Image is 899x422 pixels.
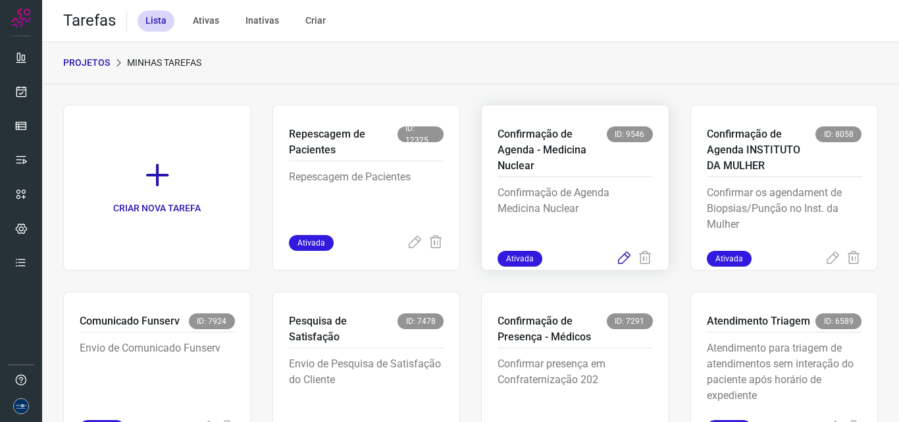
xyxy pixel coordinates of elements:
div: Criar [297,11,334,32]
img: Logo [11,8,31,28]
p: Confirmação de Agenda INSTITUTO DA MULHER [707,126,816,174]
div: Ativas [185,11,227,32]
div: Inativas [238,11,287,32]
a: CRIAR NOVA TAREFA [63,105,251,271]
p: Confirmação de Agenda Medicina Nuclear [498,185,653,251]
p: Confirmar presença em Confraternização 202 [498,356,653,422]
p: Pesquisa de Satisfação [289,313,398,345]
p: Comunicado Funserv [80,313,180,329]
p: Confirmar os agendament de Biopsias/Punção no Inst. da Mulher [707,185,862,251]
p: PROJETOS [63,56,110,70]
span: ID: 7291 [607,313,653,329]
div: Lista [138,11,174,32]
span: ID: 8058 [815,126,861,142]
img: d06bdf07e729e349525d8f0de7f5f473.png [13,398,29,414]
span: Ativada [707,251,752,267]
p: Repescagem de Pacientes [289,126,398,158]
p: Atendimento para triagem de atendimentos sem interação do paciente após horário de expediente [707,340,862,406]
p: Repescagem de Pacientes [289,169,444,235]
span: Ativada [498,251,542,267]
p: Confirmação de Presença - Médicos [498,313,607,345]
span: ID: 12325 [398,126,444,142]
h2: Tarefas [63,11,116,30]
span: Ativada [289,235,334,251]
p: Confirmação de Agenda - Medicina Nuclear [498,126,607,174]
p: CRIAR NOVA TAREFA [113,201,201,215]
span: ID: 9546 [607,126,653,142]
span: ID: 7924 [189,313,235,329]
p: Atendimento Triagem [707,313,810,329]
span: ID: 7478 [398,313,444,329]
p: Minhas Tarefas [127,56,201,70]
p: Envio de Pesquisa de Satisfação do Cliente [289,356,444,422]
p: Envio de Comunicado Funserv [80,340,235,406]
span: ID: 6589 [815,313,861,329]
